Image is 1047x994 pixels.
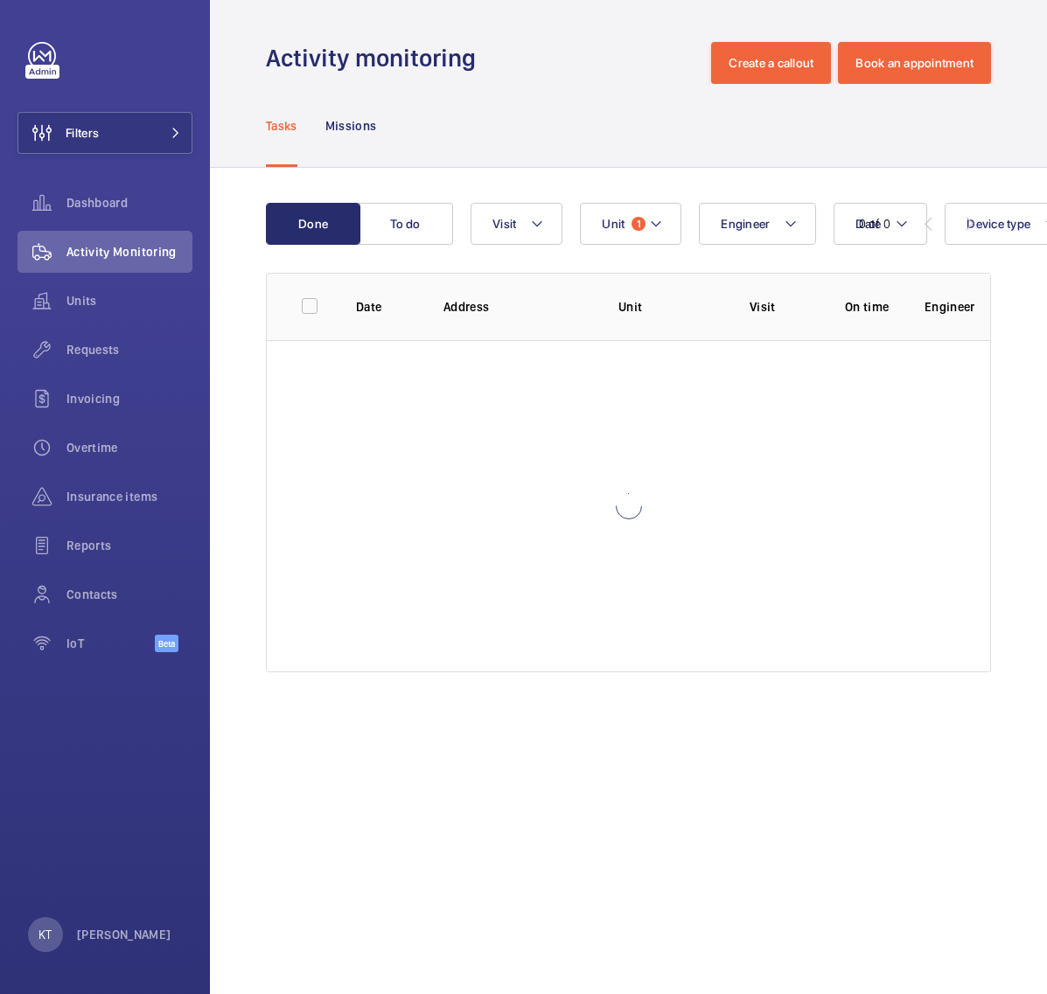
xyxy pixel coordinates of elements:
button: Create a callout [711,42,831,84]
button: Engineer [699,203,816,245]
span: Unit [602,217,625,231]
p: Visit [750,298,809,316]
button: Date [834,203,927,245]
h1: Activity monitoring [266,42,486,74]
span: Reports [66,537,192,554]
button: Visit [471,203,562,245]
p: Engineer [925,298,984,316]
span: Units [66,292,192,309]
button: To do [359,203,453,245]
p: Missions [325,117,377,135]
span: 1 [632,217,646,231]
span: Contacts [66,586,192,603]
span: Invoicing [66,390,192,407]
span: Overtime [66,439,192,456]
p: Tasks [266,117,297,135]
span: Insurance items [66,488,192,505]
span: Beta [155,635,178,652]
span: Device type [967,217,1030,231]
p: On time [837,298,897,316]
p: Address [443,298,590,316]
span: Engineer [721,217,770,231]
span: Filters [66,124,99,142]
div: 0 of 0 [859,215,890,233]
button: Done [266,203,360,245]
span: IoT [66,635,155,652]
span: Activity Monitoring [66,243,192,261]
button: Unit1 [580,203,681,245]
button: Book an appointment [838,42,991,84]
button: Filters [17,112,192,154]
span: Dashboard [66,194,192,212]
p: [PERSON_NAME] [77,926,171,943]
p: KT [38,926,52,943]
p: Unit [618,298,722,316]
p: Date [356,298,415,316]
span: Visit [492,217,516,231]
span: Requests [66,341,192,358]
